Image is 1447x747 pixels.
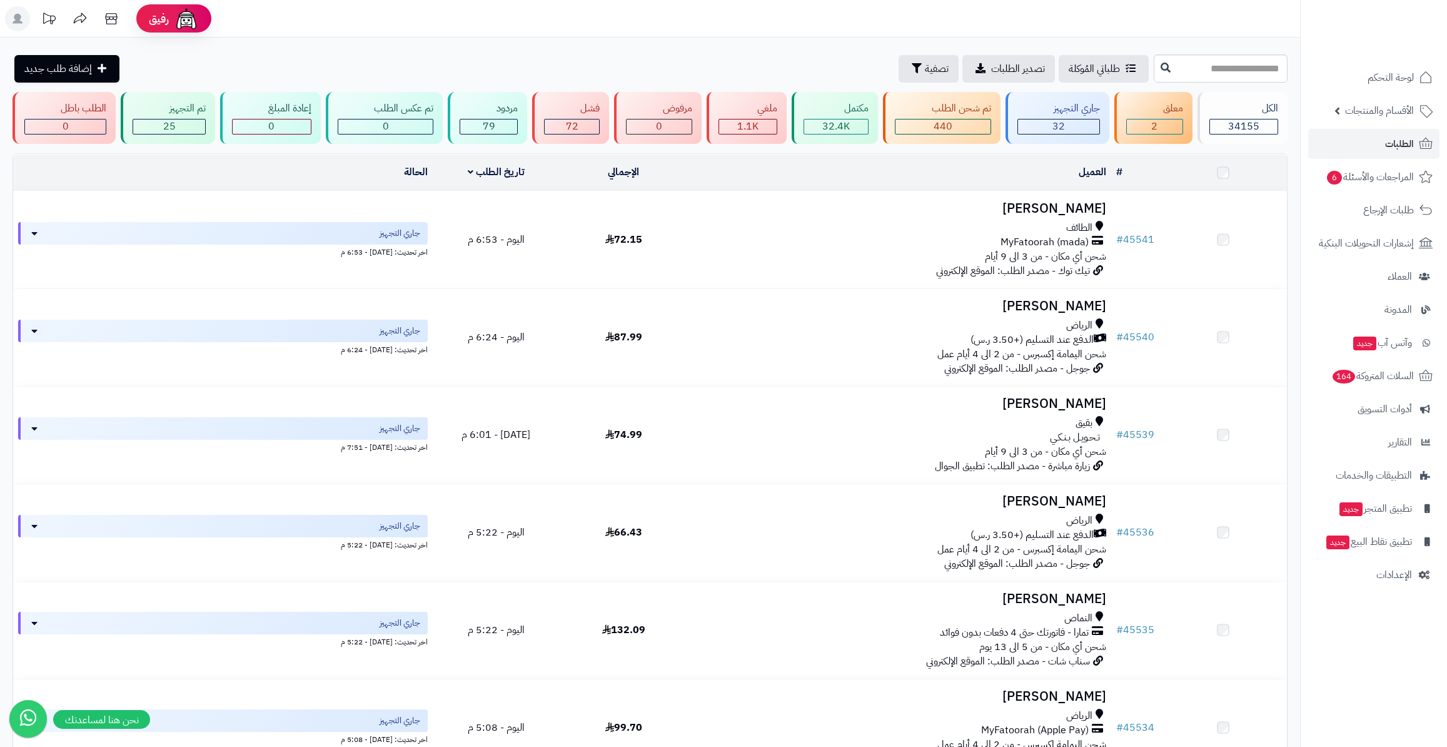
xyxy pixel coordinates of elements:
span: 72.15 [605,232,642,247]
span: الرياض [1066,318,1092,333]
span: جوجل - مصدر الطلب: الموقع الإلكتروني [944,556,1090,571]
span: 0 [63,119,69,134]
span: 2 [1151,119,1157,134]
div: جاري التجهيز [1017,101,1100,116]
a: وآتس آبجديد [1308,328,1439,358]
a: طلبات الإرجاع [1308,195,1439,225]
span: شحن أي مكان - من 3 الى 9 أيام [985,249,1106,264]
a: طلباتي المُوكلة [1059,55,1149,83]
span: 66.43 [605,525,642,540]
a: تم شحن الطلب 440 [880,92,1002,144]
div: فشل [544,101,600,116]
span: # [1116,427,1123,442]
span: تمارا - فاتورتك حتى 4 دفعات بدون فوائد [940,626,1089,640]
span: لوحة التحكم [1368,69,1414,86]
span: 0 [656,119,662,134]
span: جوجل - مصدر الطلب: الموقع الإلكتروني [944,361,1090,376]
a: العميل [1079,165,1106,180]
a: مردود 79 [445,92,529,144]
span: # [1116,525,1123,540]
div: اخر تحديث: [DATE] - 5:22 م [18,537,428,551]
a: تطبيق نقاط البيعجديد [1308,527,1439,557]
span: 32.4K [822,119,850,134]
div: مكتمل [804,101,869,116]
a: الإجمالي [608,165,639,180]
span: تيك توك - مصدر الطلب: الموقع الإلكتروني [936,263,1090,278]
span: المراجعات والأسئلة [1326,168,1414,186]
div: الطلب باطل [24,101,106,116]
span: جاري التجهيز [380,227,420,240]
span: 0 [268,119,275,134]
span: الرياض [1066,709,1092,723]
h3: [PERSON_NAME] [692,299,1106,313]
span: الرياض [1066,514,1092,528]
a: تحديثات المنصة [33,6,64,34]
span: زيارة مباشرة - مصدر الطلب: تطبيق الجوال [935,459,1090,474]
h3: [PERSON_NAME] [692,592,1106,606]
a: تم عكس الطلب 0 [323,92,445,144]
a: #45540 [1116,330,1154,345]
span: طلباتي المُوكلة [1069,61,1120,76]
span: 87.99 [605,330,642,345]
span: الطائف [1066,221,1092,235]
div: اخر تحديث: [DATE] - 7:51 م [18,440,428,453]
div: 0 [338,119,433,134]
span: الإعدادات [1376,566,1412,584]
span: شحن اليمامة إكسبرس - من 2 الى 4 أيام عمل [937,347,1106,362]
span: تصدير الطلبات [991,61,1045,76]
h3: [PERSON_NAME] [692,201,1106,216]
a: #45535 [1116,622,1154,638]
div: 0 [233,119,311,134]
a: السلات المتروكة164 [1308,361,1439,391]
span: 164 [1333,370,1355,384]
a: التقارير [1308,427,1439,457]
a: فشل 72 [530,92,612,144]
a: العملاء [1308,262,1439,292]
span: # [1116,622,1123,638]
span: 72 [566,119,578,134]
span: السلات المتروكة [1331,367,1414,385]
span: شحن اليمامة إكسبرس - من 2 الى 4 أيام عمل [937,542,1106,557]
a: تصدير الطلبات [962,55,1055,83]
div: إعادة المبلغ [232,101,311,116]
span: 79 [483,119,495,134]
a: # [1116,165,1122,180]
span: جاري التجهيز [380,617,420,629]
div: اخر تحديث: [DATE] - 5:22 م [18,634,428,648]
div: مرفوض [626,101,692,116]
div: 2 [1127,119,1182,134]
a: أدوات التسويق [1308,394,1439,424]
span: الطلبات [1385,135,1414,153]
span: تطبيق المتجر [1338,500,1412,517]
a: لوحة التحكم [1308,63,1439,93]
span: طلبات الإرجاع [1363,201,1414,219]
span: # [1116,330,1123,345]
span: شحن أي مكان - من 5 الى 13 يوم [979,639,1106,654]
a: الكل34155 [1195,92,1290,144]
div: معلق [1126,101,1182,116]
span: وآتس آب [1352,334,1412,352]
span: اليوم - 5:08 م [468,720,525,735]
span: 32 [1052,119,1065,134]
a: الطلبات [1308,129,1439,159]
span: إشعارات التحويلات البنكية [1319,235,1414,252]
span: MyFatoorah (mada) [1001,235,1089,250]
div: تم التجهيز [133,101,205,116]
span: اليوم - 5:22 م [468,525,525,540]
span: جديد [1353,337,1376,350]
span: شحن أي مكان - من 3 الى 9 أيام [985,444,1106,459]
span: تـحـويـل بـنـكـي [1050,430,1100,445]
span: جاري التجهيز [380,325,420,337]
a: الحالة [404,165,428,180]
a: إشعارات التحويلات البنكية [1308,228,1439,258]
a: #45536 [1116,525,1154,540]
a: #45541 [1116,232,1154,247]
span: تصفية [925,61,949,76]
span: [DATE] - 6:01 م [461,427,530,442]
span: الدفع عند التسليم (+3.50 ر.س) [971,528,1094,542]
h3: [PERSON_NAME] [692,494,1106,509]
span: النماص [1064,611,1092,626]
a: تطبيق المتجرجديد [1308,494,1439,524]
span: أدوات التسويق [1358,400,1412,418]
a: مرفوض 0 [612,92,703,144]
